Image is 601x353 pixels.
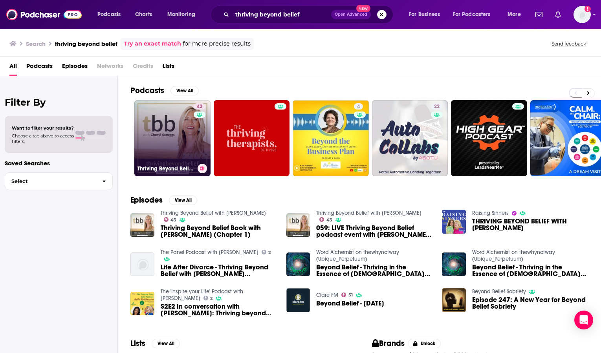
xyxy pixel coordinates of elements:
a: Lists [163,60,174,76]
a: ListsView All [130,338,180,348]
img: Thriving Beyond Belief Book with Cheryl Scruggs (Chapter 1) [130,213,154,237]
a: 4 [354,103,363,110]
span: 43 [170,218,176,222]
span: Episodes [62,60,88,76]
div: Open Intercom Messenger [574,311,593,329]
a: Beyond Belief - Sunday 16th June 2024 [286,288,310,312]
img: 059: LIVE Thriving Beyond Belief podcast event with Cheryl Scruggs and her daughters Lauren Scrug... [286,213,310,237]
span: Credits [133,60,153,76]
a: 43 [319,217,332,222]
h3: Thriving Beyond Belief with [PERSON_NAME] [137,165,194,172]
span: For Business [409,9,440,20]
span: Choose a tab above to access filters. [12,133,74,144]
a: Word Alchemist on thewhynotway (Ubique_Perpetuum) [316,249,399,262]
a: Beyond Belief - Thriving in the Essence of God and Faith (Part 1) [316,264,432,277]
a: Thriving Beyond Belief with Cheryl Scruggs [316,210,421,216]
h2: Lists [130,338,145,348]
a: Charts [130,8,157,21]
span: Logged in as BenLaurro [574,6,591,23]
span: Beyond Belief - Thriving in the Essence of [DEMOGRAPHIC_DATA] and Faith (Part 2) [472,264,588,277]
span: Charts [135,9,152,20]
span: 059: LIVE Thriving Beyond Belief podcast event with [PERSON_NAME] and her daughters [PERSON_NAME]... [316,225,432,238]
a: Episode 247: A New Year for Beyond Belief Sobriety [472,296,588,310]
svg: Add a profile image [585,6,591,12]
img: S2E2 In conversation with Susan Heaton-Wright: Thriving beyond limiting beliefs [130,292,154,316]
span: Open Advanced [335,13,367,16]
a: The Panel Podcast with Jen Hilz [161,249,258,256]
a: Beyond Belief - Sunday 16th June 2024 [316,300,384,307]
span: for more precise results [183,39,251,48]
a: Life After Divorce - Thriving Beyond Belief with Susie Rob [161,264,277,277]
div: Search podcasts, credits, & more... [218,5,401,24]
button: View All [169,196,197,205]
a: 51 [341,293,353,297]
a: Raising Sinners [472,210,509,216]
h3: Search [26,40,46,48]
span: S2E2 In conversation with [PERSON_NAME]: Thriving beyond limiting beliefs [161,303,277,316]
input: Search podcasts, credits, & more... [232,8,331,21]
h2: Brands [372,338,405,348]
span: Thriving Beyond Belief Book with [PERSON_NAME] (Chapter 1) [161,225,277,238]
button: View All [170,86,199,95]
button: open menu [502,8,531,21]
a: 43 [194,103,205,110]
a: 2 [262,250,271,254]
a: Word Alchemist on thewhynotway (Ubique_Perpetuum) [472,249,555,262]
img: User Profile [574,6,591,23]
img: Beyond Belief - Thriving in the Essence of God and Faith (Part 2) [442,252,466,276]
a: Try an exact match [124,39,181,48]
a: Thriving Beyond Belief Book with Cheryl Scruggs (Chapter 1) [161,225,277,238]
span: 43 [326,218,332,222]
img: Beyond Belief - Thriving in the Essence of God and Faith (Part 1) [286,252,310,276]
a: 059: LIVE Thriving Beyond Belief podcast event with Cheryl Scruggs and her daughters Lauren Scrug... [316,225,432,238]
span: All [9,60,17,76]
button: open menu [448,8,502,21]
span: For Podcasters [453,9,491,20]
a: Beyond Belief - Thriving in the Essence of God and Faith (Part 2) [472,264,588,277]
span: Beyond Belief - Thriving in the Essence of [DEMOGRAPHIC_DATA] and Faith (Part 1) [316,264,432,277]
span: Life After Divorce - Thriving Beyond Belief with [PERSON_NAME] [PERSON_NAME] [161,264,277,277]
img: Podchaser - Follow, Share and Rate Podcasts [6,7,82,22]
span: Monitoring [167,9,195,20]
span: 43 [197,103,202,111]
a: Show notifications dropdown [532,8,546,21]
img: Episode 247: A New Year for Beyond Belief Sobriety [442,288,466,312]
img: THRIVING BEYOND BELIEF WITH CHERYL SCRUGGS [442,210,466,234]
a: 22 [431,103,443,110]
button: Send feedback [549,40,588,47]
span: Podcasts [26,60,53,76]
a: Clare FM [316,292,338,298]
h2: Filter By [5,97,113,108]
span: 22 [434,103,440,111]
a: PodcastsView All [130,86,199,95]
span: 51 [348,293,353,297]
a: Thriving Beyond Belief with Cheryl Scruggs [161,210,266,216]
a: 43Thriving Beyond Belief with [PERSON_NAME] [134,100,211,176]
button: Open AdvancedNew [331,10,371,19]
span: Beyond Belief - [DATE] [316,300,384,307]
a: 2 [203,296,213,300]
a: 22 [372,100,448,176]
button: open menu [162,8,205,21]
a: The 'Inspire your Life' Podcast with Arthi Rabikrisson [161,288,243,302]
h2: Episodes [130,195,163,205]
span: 2 [268,251,271,254]
span: Select [5,179,96,184]
img: Life After Divorce - Thriving Beyond Belief with Susie Rob [130,252,154,276]
button: View All [152,339,180,348]
span: New [356,5,370,12]
button: open menu [403,8,450,21]
span: THRIVING BEYOND BELIEF WITH [PERSON_NAME] [472,218,588,231]
button: Select [5,172,113,190]
span: Podcasts [97,9,121,20]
